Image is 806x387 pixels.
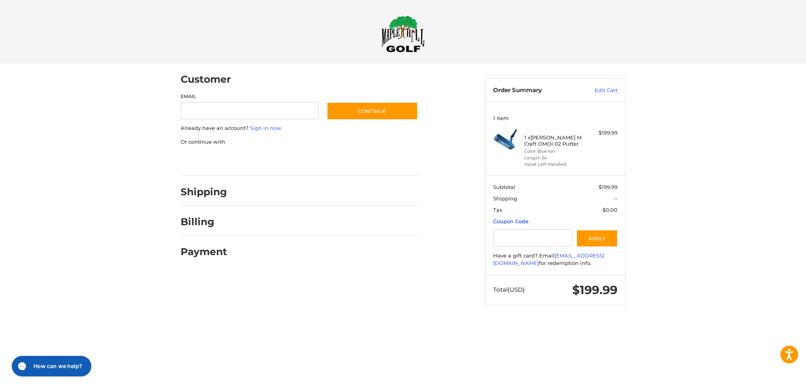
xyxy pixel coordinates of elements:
[181,246,227,258] h2: Payment
[493,252,617,267] div: Have a gift card? Email for redemption info.
[181,186,227,198] h2: Shipping
[493,184,515,190] span: Subtotal
[181,73,231,85] h2: Customer
[181,216,227,228] h2: Billing
[599,184,617,190] span: $199.99
[178,154,237,168] iframe: PayPal-paypal
[181,124,418,132] p: Already have an account?
[327,102,418,120] button: Continue
[524,155,584,161] li: Length 34
[493,218,529,224] a: Coupon Code
[524,134,584,147] h4: 1 x [PERSON_NAME] M Craft OMOI 02 Putter
[181,138,418,146] p: Or continue with
[586,129,617,137] div: $199.99
[493,115,617,121] h3: 1 Item
[311,154,370,168] iframe: PayPal-venmo
[8,353,94,379] iframe: Gorgias live chat messenger
[493,195,517,202] span: Shipping
[493,286,525,293] span: Total (USD)
[614,195,617,202] span: --
[603,207,617,213] span: $0.00
[493,87,578,94] h3: Order Summary
[578,87,617,94] a: Edit Cart
[572,283,617,297] span: $199.99
[381,15,425,52] img: Maple Hill Golf
[181,93,319,100] label: Email
[524,161,584,168] li: Hand Left-Handed
[524,148,584,155] li: Color Blue Ion
[493,230,572,247] input: Gift Certificate or Coupon Code
[245,154,304,168] iframe: PayPal-paylater
[493,207,502,213] span: Tax
[250,125,281,131] a: Sign in now
[576,230,618,247] button: Apply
